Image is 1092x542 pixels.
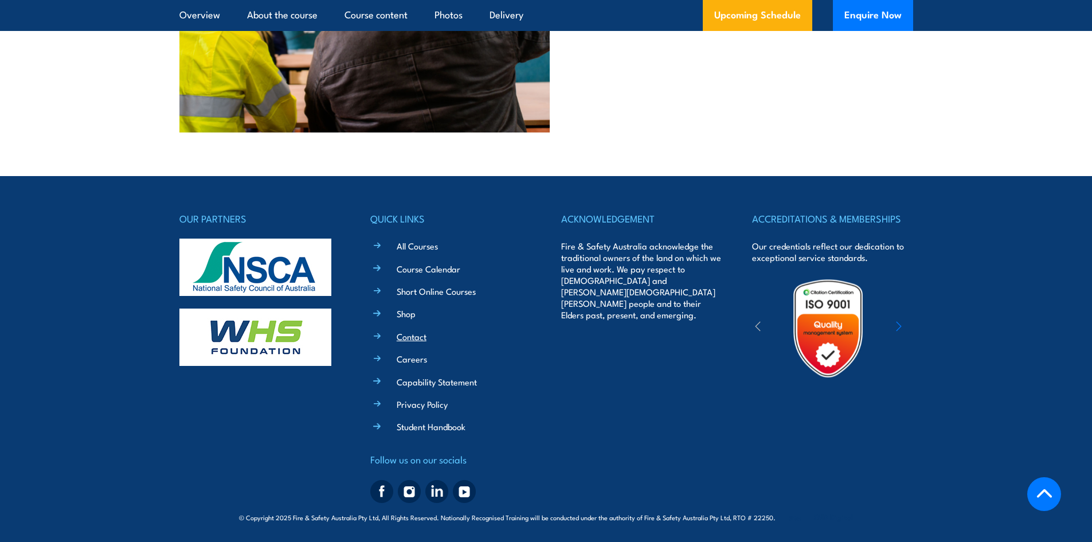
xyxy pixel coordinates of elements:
[397,307,416,319] a: Shop
[813,511,853,522] a: KND Digital
[370,210,531,227] h4: QUICK LINKS
[752,240,913,263] p: Our credentials reflect our dedication to exceptional service standards.
[397,330,426,342] a: Contact
[239,512,853,522] span: © Copyright 2025 Fire & Safety Australia Pty Ltd, All Rights Reserved. Nationally Recognised Trai...
[561,210,722,227] h4: ACKNOWLEDGEMENT
[778,278,878,379] img: Untitled design (19)
[397,420,465,432] a: Student Handbook
[397,263,460,275] a: Course Calendar
[179,239,331,296] img: nsca-logo-footer
[397,353,427,365] a: Careers
[789,513,853,522] span: Site:
[397,285,476,297] a: Short Online Courses
[397,398,448,410] a: Privacy Policy
[752,210,913,227] h4: ACCREDITATIONS & MEMBERSHIPS
[179,309,331,366] img: whs-logo-footer
[370,451,531,467] h4: Follow us on our socials
[397,240,438,252] a: All Courses
[879,309,979,348] img: ewpa-logo
[179,210,340,227] h4: OUR PARTNERS
[561,240,722,321] p: Fire & Safety Australia acknowledge the traditional owners of the land on which we live and work....
[397,376,477,388] a: Capability Statement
